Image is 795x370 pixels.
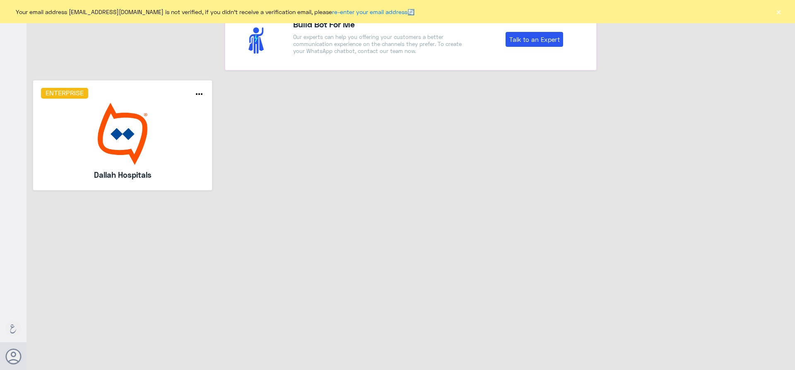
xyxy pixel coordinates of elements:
a: re-enter your email address [332,8,407,15]
h4: Build Bot For Me [293,18,466,30]
img: bot image [41,103,205,165]
button: Avatar [5,348,21,364]
span: Your email address [EMAIL_ADDRESS][DOMAIN_NAME] is not verified, if you didn't receive a verifica... [16,7,414,16]
h5: Dallah Hospitals [63,169,182,181]
button: × [774,7,783,16]
button: more_horiz [194,89,204,101]
p: Our experts can help you offering your customers a better communication experience on the channel... [293,34,466,55]
a: Talk to an Expert [506,32,563,47]
h6: Enterprise [41,88,89,99]
i: more_horiz [194,89,204,99]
